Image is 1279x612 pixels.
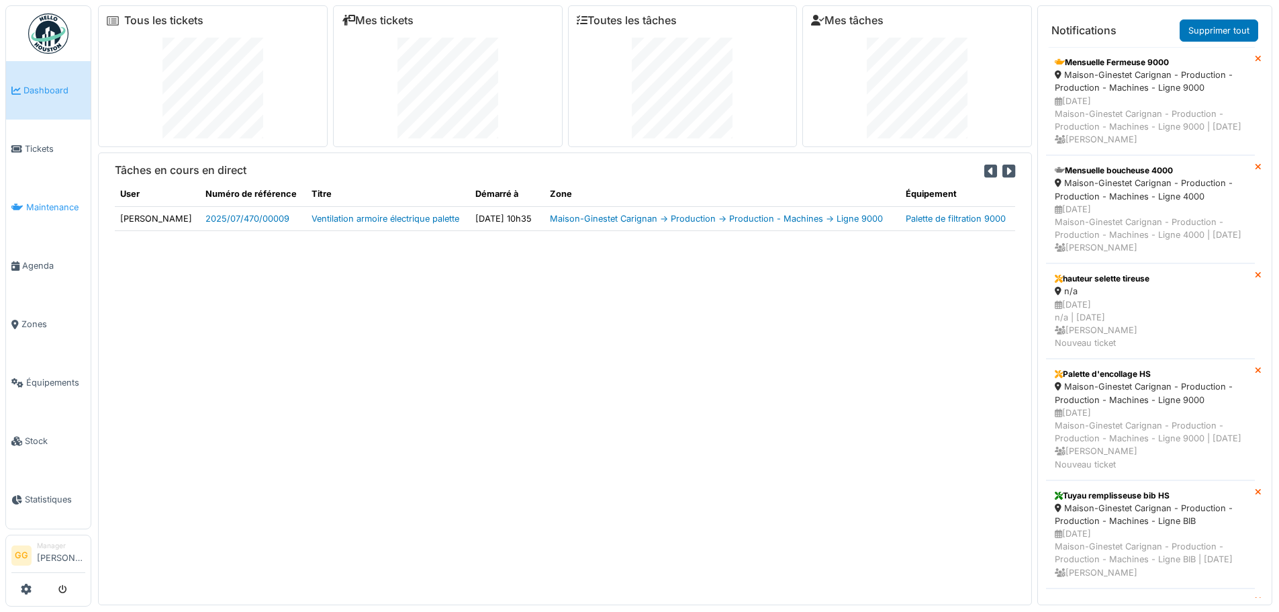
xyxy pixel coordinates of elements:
div: Palette d'encollage HS [1055,368,1246,380]
a: Dashboard [6,61,91,120]
th: Démarré à [470,182,545,206]
td: [DATE] 10h35 [470,206,545,230]
a: Tous les tickets [124,14,203,27]
a: Supprimer tout [1180,19,1258,42]
div: [DATE] Maison-Ginestet Carignan - Production - Production - Machines - Ligne BIB | [DATE] [PERSON... [1055,527,1246,579]
a: Mensuelle boucheuse 4000 Maison-Ginestet Carignan - Production - Production - Machines - Ligne 40... [1046,155,1255,263]
th: Zone [544,182,900,206]
a: Tickets [6,120,91,178]
h6: Tâches en cours en direct [115,164,246,177]
h6: Notifications [1051,24,1117,37]
div: [DATE] Maison-Ginestet Carignan - Production - Production - Machines - Ligne 9000 | [DATE] [PERSO... [1055,95,1246,146]
span: translation missing: fr.shared.user [120,189,140,199]
li: GG [11,545,32,566]
a: Maison-Ginestet Carignan -> Production -> Production - Machines -> Ligne 9000 [550,214,883,224]
a: Palette d'encollage HS Maison-Ginestet Carignan - Production - Production - Machines - Ligne 9000... [1046,359,1255,480]
span: Dashboard [23,84,85,97]
div: hauteur selette tireuse [1055,273,1246,285]
th: Titre [306,182,470,206]
th: Équipement [900,182,1015,206]
a: Équipements [6,353,91,412]
a: Mes tâches [811,14,884,27]
th: Numéro de référence [200,182,305,206]
div: Défaut ARU étiqueteuse 4000 [1055,598,1246,610]
a: Mensuelle Fermeuse 9000 Maison-Ginestet Carignan - Production - Production - Machines - Ligne 900... [1046,47,1255,155]
span: Statistiques [25,493,85,506]
a: Stock [6,412,91,470]
div: Maison-Ginestet Carignan - Production - Production - Machines - Ligne BIB [1055,502,1246,527]
div: [DATE] Maison-Ginestet Carignan - Production - Production - Machines - Ligne 9000 | [DATE] [PERSO... [1055,406,1246,471]
div: Mensuelle boucheuse 4000 [1055,165,1246,177]
a: Agenda [6,236,91,295]
div: Maison-Ginestet Carignan - Production - Production - Machines - Ligne 9000 [1055,380,1246,406]
td: [PERSON_NAME] [115,206,200,230]
a: Toutes les tâches [577,14,677,27]
a: Palette de filtration 9000 [906,214,1006,224]
a: Tuyau remplisseuse bib HS Maison-Ginestet Carignan - Production - Production - Machines - Ligne B... [1046,480,1255,588]
li: [PERSON_NAME] [37,541,85,570]
div: Manager [37,541,85,551]
span: Équipements [26,376,85,389]
span: Stock [25,435,85,447]
div: n/a [1055,285,1246,298]
div: [DATE] Maison-Ginestet Carignan - Production - Production - Machines - Ligne 4000 | [DATE] [PERSO... [1055,203,1246,255]
a: Ventilation armoire électrique palette [312,214,459,224]
div: Maison-Ginestet Carignan - Production - Production - Machines - Ligne 4000 [1055,177,1246,202]
span: Tickets [25,142,85,155]
span: Agenda [22,259,85,272]
a: Maintenance [6,178,91,236]
span: Maintenance [26,201,85,214]
a: Mes tickets [342,14,414,27]
div: [DATE] n/a | [DATE] [PERSON_NAME] Nouveau ticket [1055,298,1246,350]
a: 2025/07/470/00009 [205,214,289,224]
a: Zones [6,295,91,353]
span: Zones [21,318,85,331]
div: Mensuelle Fermeuse 9000 [1055,56,1246,69]
div: Tuyau remplisseuse bib HS [1055,490,1246,502]
a: GG Manager[PERSON_NAME] [11,541,85,573]
img: Badge_color-CXgf-gQk.svg [28,13,68,54]
a: Statistiques [6,470,91,529]
a: hauteur selette tireuse n/a [DATE]n/a | [DATE] [PERSON_NAME]Nouveau ticket [1046,263,1255,359]
div: Maison-Ginestet Carignan - Production - Production - Machines - Ligne 9000 [1055,69,1246,94]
